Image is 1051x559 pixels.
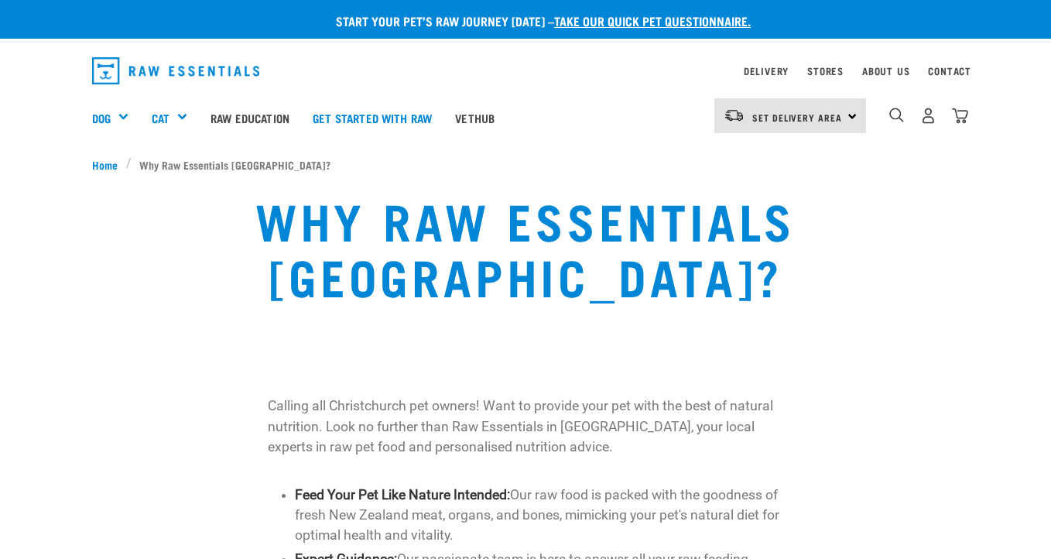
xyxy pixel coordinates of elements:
li: Our raw food is packed with the goodness of fresh New Zealand meat, organs, and bones, mimicking ... [295,485,784,546]
a: Dog [92,109,111,127]
img: Raw Essentials Logo [92,57,259,84]
a: About Us [862,68,909,74]
a: Delivery [744,68,789,74]
nav: breadcrumbs [92,156,959,173]
a: Raw Education [199,87,301,149]
img: user.png [920,108,936,124]
a: Cat [152,109,169,127]
a: Vethub [443,87,506,149]
span: Home [92,156,118,173]
a: Get started with Raw [301,87,443,149]
a: Contact [928,68,971,74]
nav: dropdown navigation [80,51,971,91]
p: Calling all Christchurch pet owners! Want to provide your pet with the best of natural nutrition.... [268,396,784,457]
a: Stores [807,68,844,74]
strong: Feed Your Pet Like Nature Intended: [295,487,510,502]
img: home-icon@2x.png [952,108,968,124]
img: van-moving.png [724,108,745,122]
span: Set Delivery Area [752,115,842,120]
a: take our quick pet questionnaire. [554,17,751,24]
a: Home [92,156,126,173]
h1: Why Raw Essentials [GEOGRAPHIC_DATA]? [203,191,847,303]
img: home-icon-1@2x.png [889,108,904,122]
